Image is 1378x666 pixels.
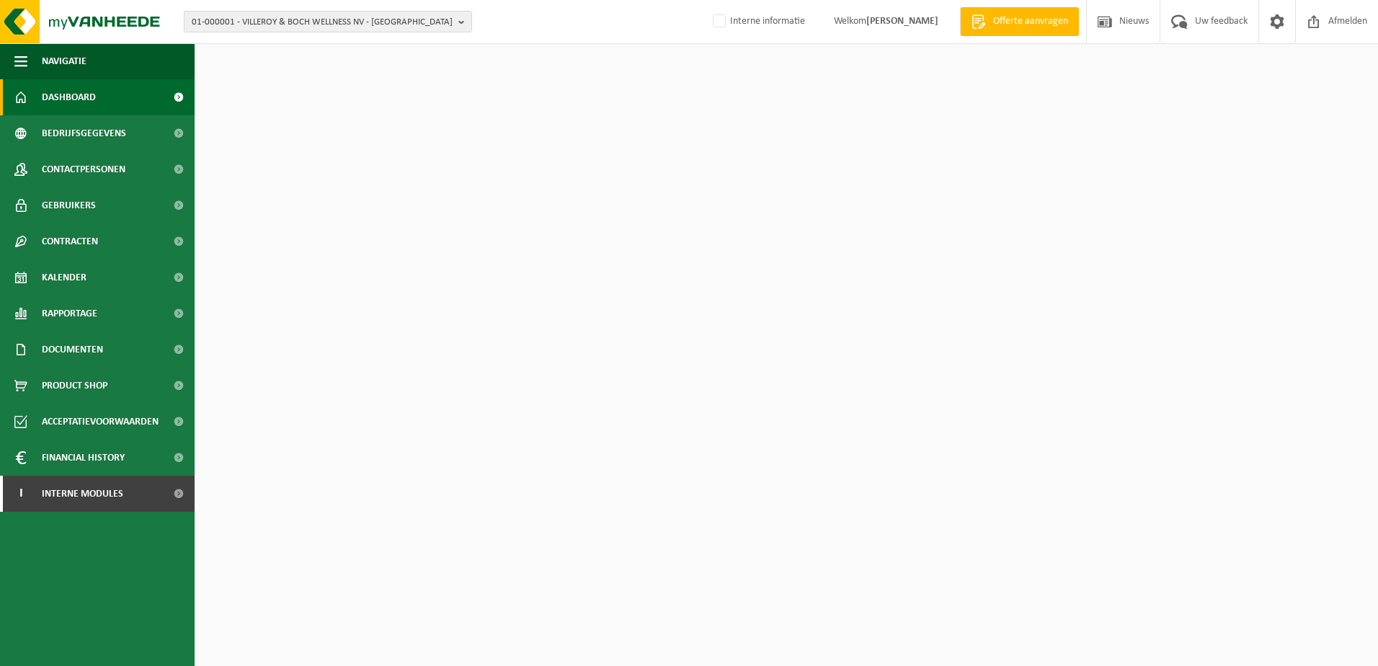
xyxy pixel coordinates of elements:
[14,476,27,512] span: I
[192,12,453,33] span: 01-000001 - VILLEROY & BOCH WELLNESS NV - [GEOGRAPHIC_DATA]
[960,7,1079,36] a: Offerte aanvragen
[42,259,86,296] span: Kalender
[42,187,96,223] span: Gebruikers
[42,151,125,187] span: Contactpersonen
[866,16,938,27] strong: [PERSON_NAME]
[42,440,125,476] span: Financial History
[990,14,1072,29] span: Offerte aanvragen
[42,296,97,332] span: Rapportage
[42,43,86,79] span: Navigatie
[42,223,98,259] span: Contracten
[184,11,472,32] button: 01-000001 - VILLEROY & BOCH WELLNESS NV - [GEOGRAPHIC_DATA]
[42,332,103,368] span: Documenten
[42,476,123,512] span: Interne modules
[42,79,96,115] span: Dashboard
[42,115,126,151] span: Bedrijfsgegevens
[42,368,107,404] span: Product Shop
[42,404,159,440] span: Acceptatievoorwaarden
[710,11,805,32] label: Interne informatie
